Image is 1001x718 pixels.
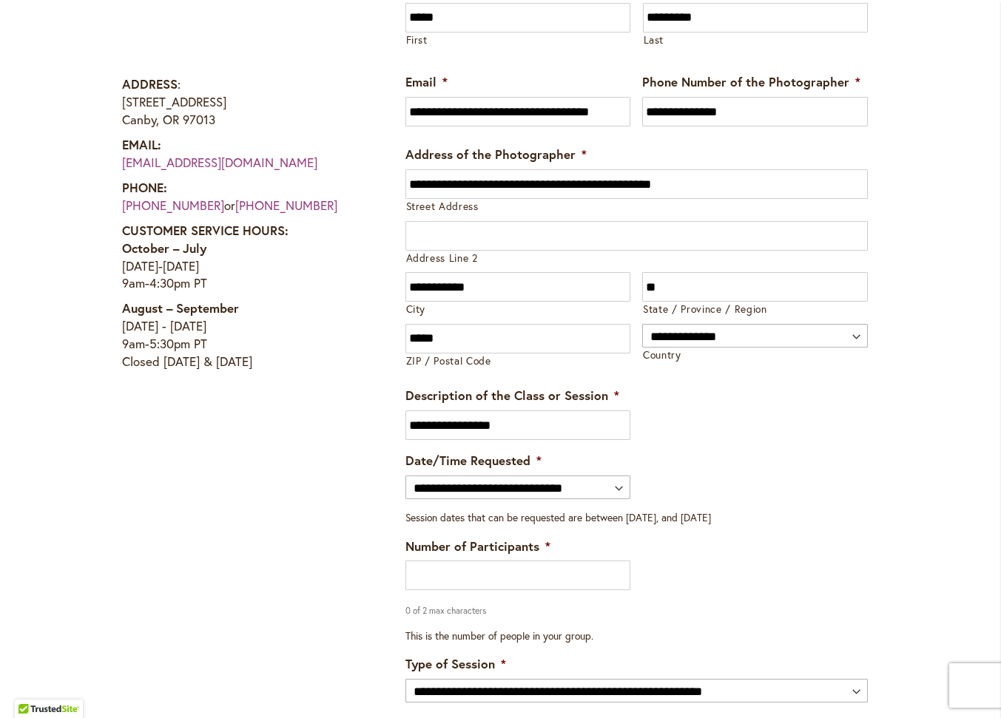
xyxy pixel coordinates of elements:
label: Description of the Class or Session [405,387,619,404]
label: Address of the Photographer [405,146,587,163]
p: [DATE] - [DATE] 9am-5:30pm PT Closed [DATE] & [DATE] [122,299,366,370]
label: Type of Session [405,656,506,672]
p: or [122,179,366,214]
label: Address Line 2 [406,251,868,265]
a: [EMAIL_ADDRESS][DOMAIN_NAME] [122,154,317,171]
label: Last [644,33,868,47]
label: Date/Time Requested [405,453,542,469]
label: Number of Participants [405,538,550,555]
a: [PHONE_NUMBER] [122,197,224,214]
a: [PHONE_NUMBER] [235,197,337,214]
p: : [STREET_ADDRESS] Canby, OR 97013 [122,75,366,129]
div: Session dates that can be requested are between [DATE], and [DATE] [405,499,868,525]
div: This is the number of people in your group. [405,617,868,643]
label: State / Province / Region [643,302,868,316]
div: 0 of 2 max characters [405,593,831,617]
label: Street Address [406,200,868,214]
label: Phone Number of the Photographer [642,74,860,90]
label: First [406,33,630,47]
strong: October – July [122,240,206,257]
strong: August – September [122,299,239,316]
label: Email [405,74,448,90]
strong: PHONE: [122,179,167,196]
strong: ADDRESS [122,75,178,92]
label: ZIP / Postal Code [406,354,631,368]
strong: CUSTOMER SERVICE HOURS: [122,222,289,239]
strong: EMAIL: [122,136,161,153]
p: [DATE]-[DATE] 9am-4:30pm PT [122,222,366,293]
label: City [406,302,631,316]
label: Country [643,348,868,362]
